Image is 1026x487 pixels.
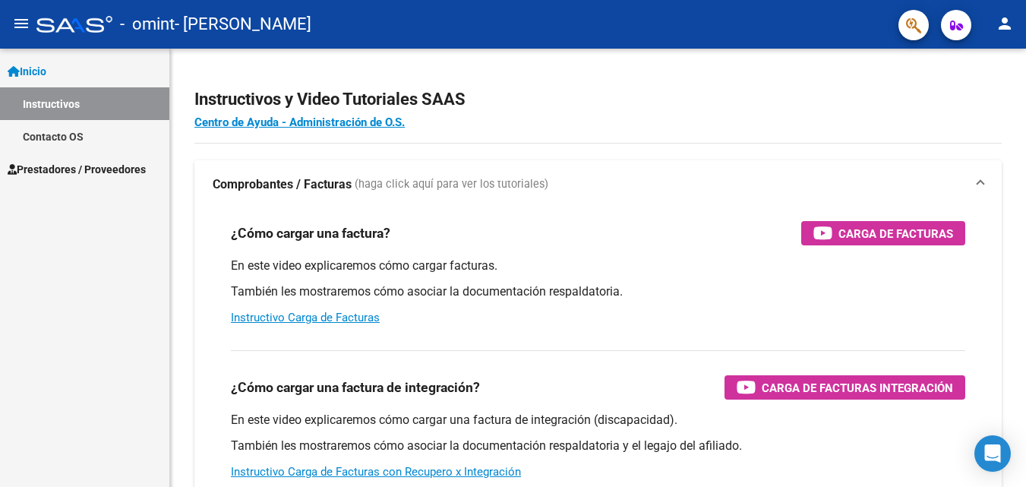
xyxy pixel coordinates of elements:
h3: ¿Cómo cargar una factura de integración? [231,377,480,398]
a: Centro de Ayuda - Administración de O.S. [194,115,405,129]
button: Carga de Facturas Integración [725,375,965,400]
button: Carga de Facturas [801,221,965,245]
strong: Comprobantes / Facturas [213,176,352,193]
span: Inicio [8,63,46,80]
span: - [PERSON_NAME] [175,8,311,41]
mat-icon: person [996,14,1014,33]
p: También les mostraremos cómo asociar la documentación respaldatoria. [231,283,965,300]
div: Open Intercom Messenger [974,435,1011,472]
span: Carga de Facturas [838,224,953,243]
h2: Instructivos y Video Tutoriales SAAS [194,85,1002,114]
p: También les mostraremos cómo asociar la documentación respaldatoria y el legajo del afiliado. [231,438,965,454]
mat-expansion-panel-header: Comprobantes / Facturas (haga click aquí para ver los tutoriales) [194,160,1002,209]
span: Carga de Facturas Integración [762,378,953,397]
span: (haga click aquí para ver los tutoriales) [355,176,548,193]
span: - omint [120,8,175,41]
span: Prestadores / Proveedores [8,161,146,178]
p: En este video explicaremos cómo cargar facturas. [231,258,965,274]
a: Instructivo Carga de Facturas con Recupero x Integración [231,465,521,479]
p: En este video explicaremos cómo cargar una factura de integración (discapacidad). [231,412,965,428]
mat-icon: menu [12,14,30,33]
h3: ¿Cómo cargar una factura? [231,223,390,244]
a: Instructivo Carga de Facturas [231,311,380,324]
